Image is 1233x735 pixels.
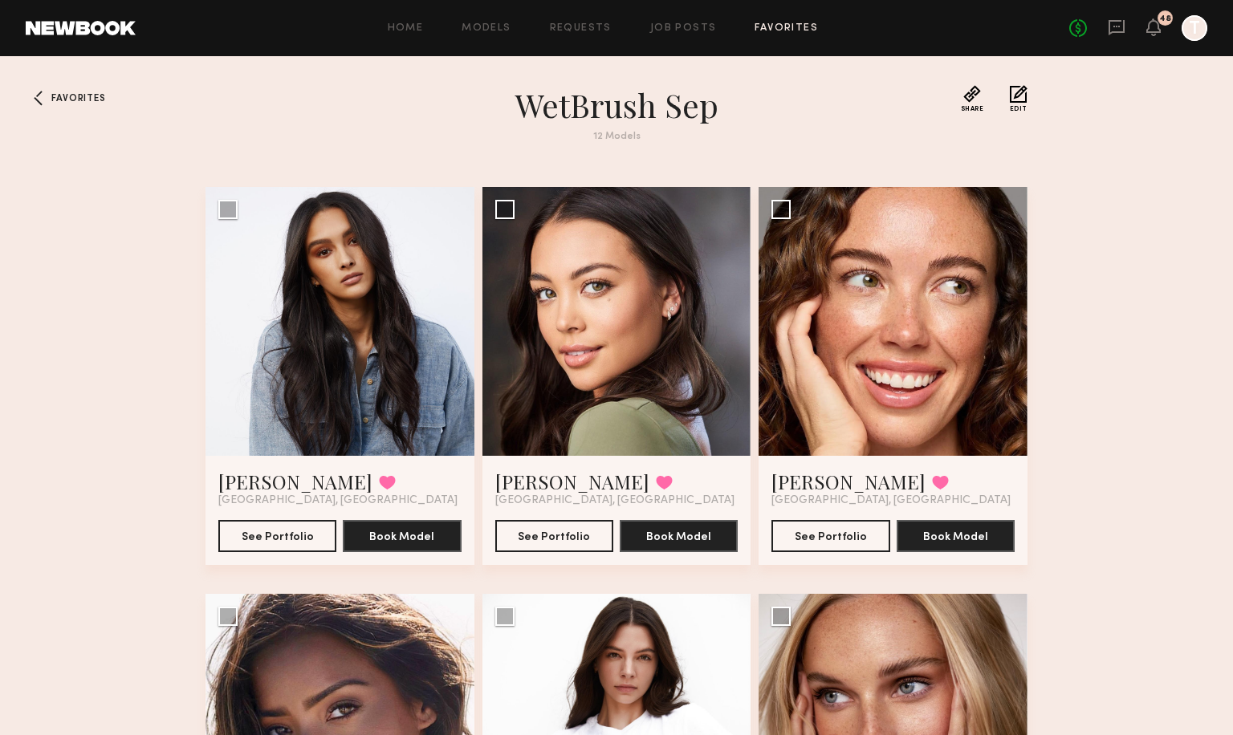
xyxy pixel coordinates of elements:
a: Models [462,23,511,34]
span: [GEOGRAPHIC_DATA], [GEOGRAPHIC_DATA] [495,494,735,507]
a: Job Posts [650,23,717,34]
span: [GEOGRAPHIC_DATA], [GEOGRAPHIC_DATA] [771,494,1011,507]
button: Share [961,85,984,112]
a: Home [388,23,424,34]
a: Favorites [755,23,818,34]
button: See Portfolio [495,520,613,552]
a: [PERSON_NAME] [218,469,372,494]
a: T [1182,15,1207,41]
button: See Portfolio [218,520,336,552]
div: 12 Models [328,132,905,142]
a: Favorites [26,85,51,111]
button: Edit [1010,85,1027,112]
button: Book Model [343,520,461,552]
h1: WetBrush Sep [328,85,905,125]
span: [GEOGRAPHIC_DATA], [GEOGRAPHIC_DATA] [218,494,458,507]
span: Share [961,106,984,112]
a: Book Model [620,529,738,542]
a: Book Model [897,529,1015,542]
div: 48 [1159,14,1171,23]
span: Edit [1010,106,1027,112]
button: See Portfolio [771,520,889,552]
button: Book Model [897,520,1015,552]
a: Requests [550,23,612,34]
a: [PERSON_NAME] [771,469,926,494]
a: Book Model [343,529,461,542]
a: [PERSON_NAME] [495,469,649,494]
span: Favorites [51,94,105,104]
button: Book Model [620,520,738,552]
